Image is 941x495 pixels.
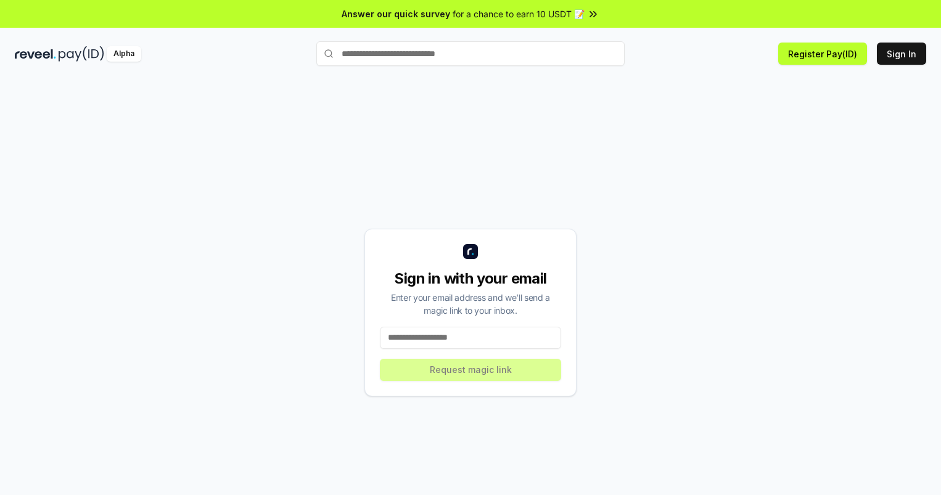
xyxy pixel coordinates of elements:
img: pay_id [59,46,104,62]
span: Answer our quick survey [342,7,450,20]
img: logo_small [463,244,478,259]
span: for a chance to earn 10 USDT 📝 [453,7,585,20]
button: Sign In [877,43,926,65]
div: Sign in with your email [380,269,561,288]
div: Alpha [107,46,141,62]
div: Enter your email address and we’ll send a magic link to your inbox. [380,291,561,317]
img: reveel_dark [15,46,56,62]
button: Register Pay(ID) [778,43,867,65]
